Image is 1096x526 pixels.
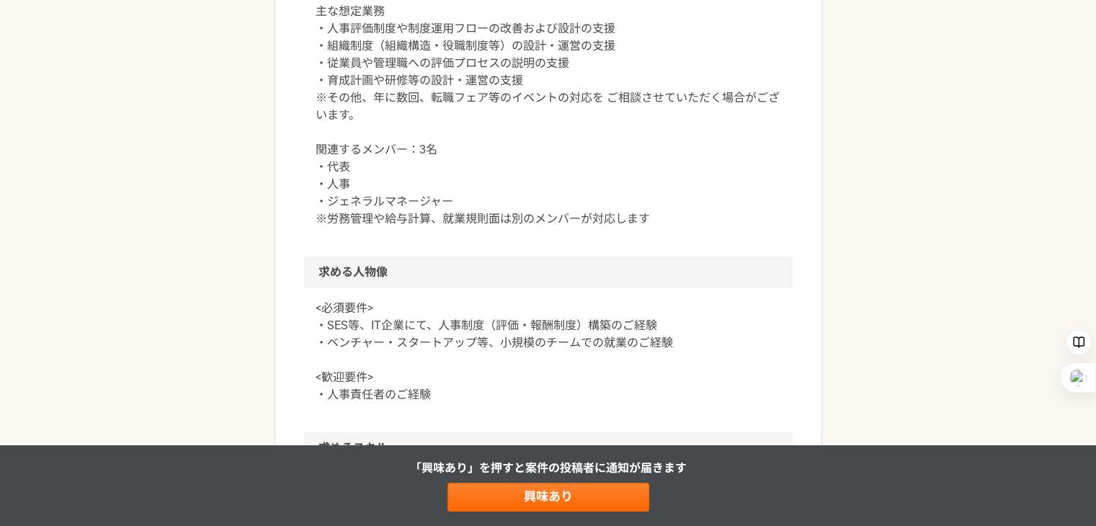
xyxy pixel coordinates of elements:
[304,257,793,288] h2: 求める人物像
[410,460,687,477] p: 「興味あり」を押すと 案件の投稿者に通知が届きます
[304,432,793,464] h2: 求めるスキル
[447,483,649,512] a: 興味あり
[316,300,781,404] p: <必須要件> ・SES等、IT企業にて、人事制度（評価・報酬制度）構築のご経験 ・ベンチャー・スタートアップ等、小規模のチームでの就業のご経験 <歓迎要件> ・人事責任者のご経験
